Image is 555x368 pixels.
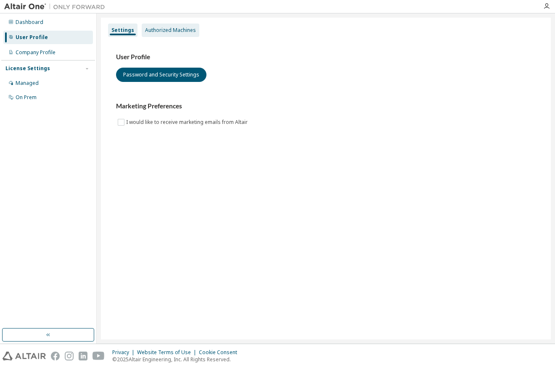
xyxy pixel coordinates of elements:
[5,65,50,72] div: License Settings
[112,356,242,363] p: © 2025 Altair Engineering, Inc. All Rights Reserved.
[126,117,249,127] label: I would like to receive marketing emails from Altair
[111,27,134,34] div: Settings
[79,352,87,360] img: linkedin.svg
[145,27,196,34] div: Authorized Machines
[16,19,43,26] div: Dashboard
[51,352,60,360] img: facebook.svg
[4,3,109,11] img: Altair One
[112,349,137,356] div: Privacy
[16,34,48,41] div: User Profile
[65,352,74,360] img: instagram.svg
[199,349,242,356] div: Cookie Consent
[137,349,199,356] div: Website Terms of Use
[3,352,46,360] img: altair_logo.svg
[116,102,536,110] h3: Marketing Preferences
[16,80,39,87] div: Managed
[92,352,105,360] img: youtube.svg
[16,94,37,101] div: On Prem
[116,53,536,61] h3: User Profile
[116,68,206,82] button: Password and Security Settings
[16,49,55,56] div: Company Profile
